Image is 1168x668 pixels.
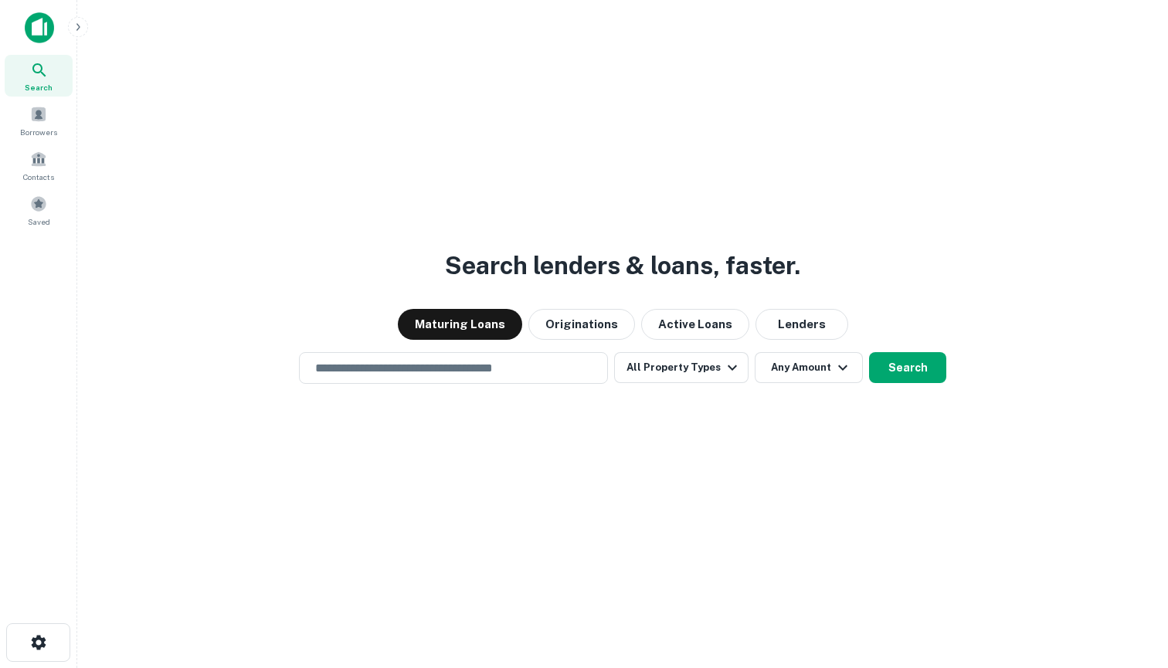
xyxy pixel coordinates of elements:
h3: Search lenders & loans, faster. [445,247,800,284]
button: Originations [528,309,635,340]
button: Lenders [755,309,848,340]
button: Search [869,352,946,383]
span: Saved [28,215,50,228]
span: Search [25,81,53,93]
a: Search [5,55,73,97]
a: Borrowers [5,100,73,141]
button: Any Amount [755,352,863,383]
button: Maturing Loans [398,309,522,340]
span: Borrowers [20,126,57,138]
iframe: Chat Widget [1091,544,1168,619]
button: All Property Types [614,352,749,383]
span: Contacts [23,171,54,183]
button: Active Loans [641,309,749,340]
img: capitalize-icon.png [25,12,54,43]
a: Saved [5,189,73,231]
a: Contacts [5,144,73,186]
